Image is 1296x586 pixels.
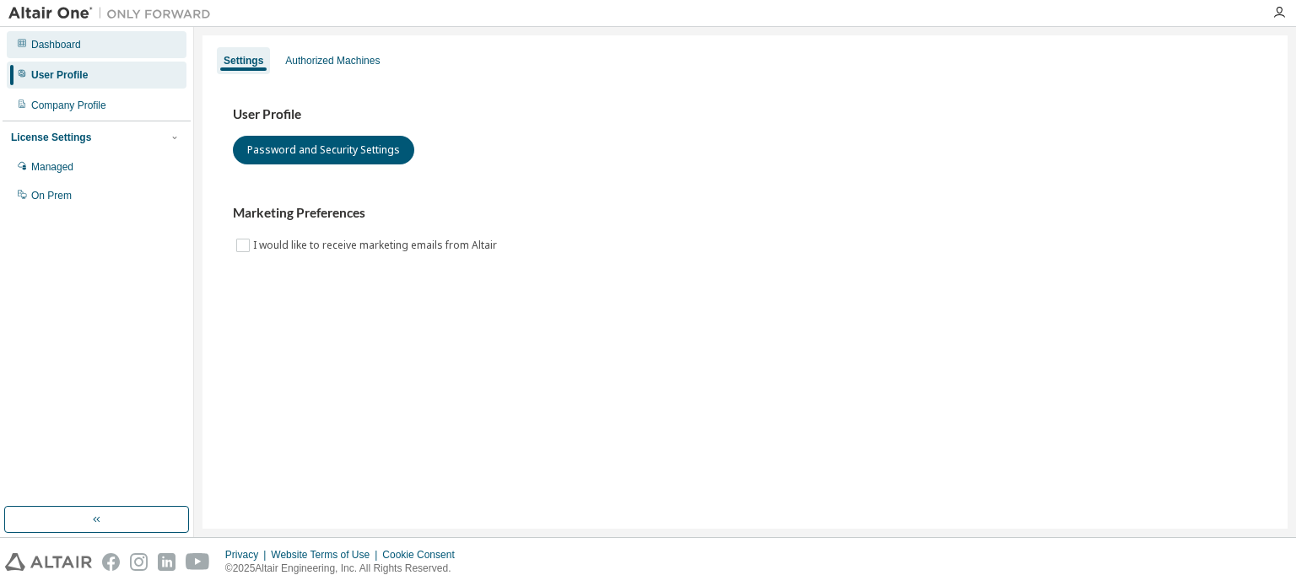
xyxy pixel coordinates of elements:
[253,235,500,255] label: I would like to receive marketing emails from Altair
[11,131,91,144] div: License Settings
[225,562,465,576] p: © 2025 Altair Engineering, Inc. All Rights Reserved.
[382,548,464,562] div: Cookie Consent
[158,553,175,571] img: linkedin.svg
[8,5,219,22] img: Altair One
[186,553,210,571] img: youtube.svg
[31,38,81,51] div: Dashboard
[233,136,414,164] button: Password and Security Settings
[225,548,271,562] div: Privacy
[31,189,72,202] div: On Prem
[5,553,92,571] img: altair_logo.svg
[285,54,380,67] div: Authorized Machines
[233,205,1257,222] h3: Marketing Preferences
[31,160,73,174] div: Managed
[224,54,263,67] div: Settings
[130,553,148,571] img: instagram.svg
[233,106,1257,123] h3: User Profile
[102,553,120,571] img: facebook.svg
[31,68,88,82] div: User Profile
[31,99,106,112] div: Company Profile
[271,548,382,562] div: Website Terms of Use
